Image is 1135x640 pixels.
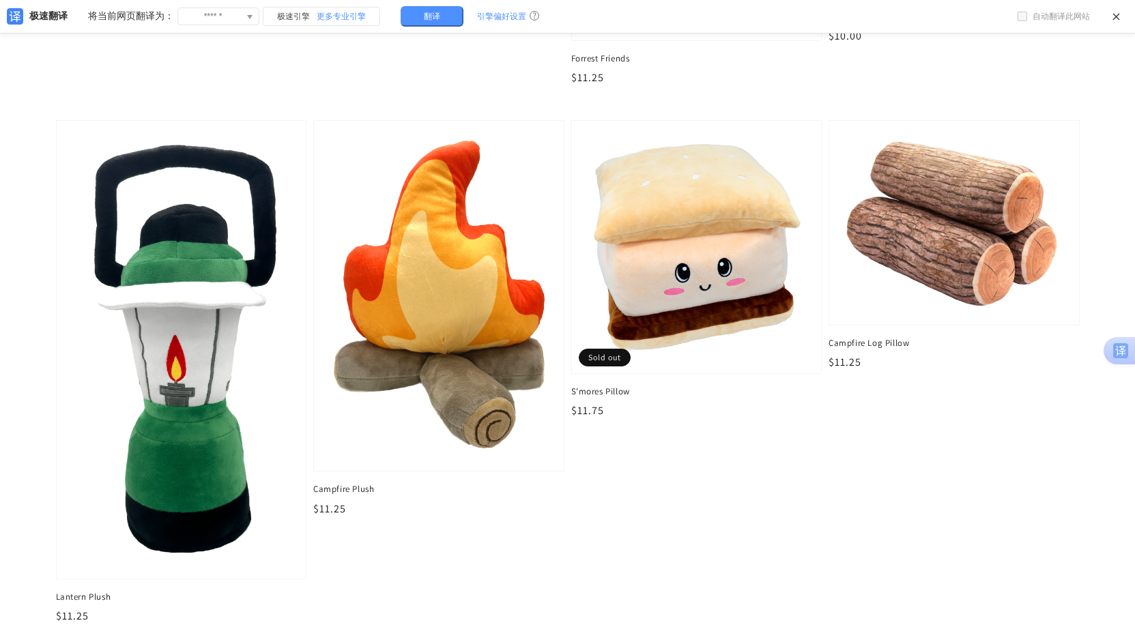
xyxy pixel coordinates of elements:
[56,591,307,603] span: Lantern Plush
[328,134,550,458] img: Campfire Plush
[571,120,822,420] a: S'mores Pillow S'mores Pillow $11.75
[70,134,293,565] img: Lantern Plush
[571,70,604,85] span: $11.25
[843,134,1065,312] img: Campfire Log Pillow
[313,501,346,516] span: $11.25
[313,120,564,517] a: Campfire Plush Campfire Plush $11.25
[571,403,604,418] span: $11.75
[571,386,822,398] span: S'mores Pillow
[579,349,631,366] span: Sold out
[313,483,564,495] span: Campfire Plush
[829,355,861,369] span: $11.25
[829,29,862,43] span: $10.00
[56,120,307,624] a: Lantern Plush Lantern Plush $11.25
[586,134,808,360] img: S'mores Pillow
[829,120,1080,371] a: Campfire Log Pillow Campfire Log Pillow $11.25
[829,337,1080,349] span: Campfire Log Pillow
[56,609,89,623] span: $11.25
[571,53,822,65] span: Forrest Friends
